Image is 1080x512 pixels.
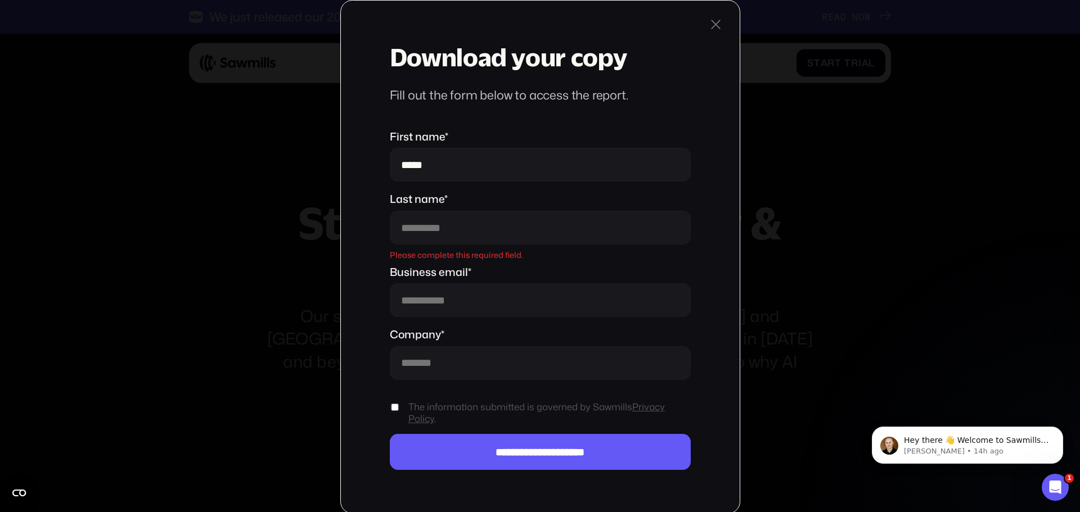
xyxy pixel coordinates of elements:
[390,129,445,144] span: First name
[390,250,691,260] label: Please complete this required field.
[408,401,691,424] span: The information submitted is governed by Sawmills .
[49,43,194,53] p: Message from Winston, sent 14h ago
[390,44,691,71] h3: Download your copy
[390,87,691,103] div: Fill out the form below to access the report.
[390,404,400,411] input: The information submitted is governed by SawmillsPrivacy Policy.
[408,400,665,424] a: Privacy Policy
[390,191,444,206] span: Last name
[49,33,193,97] span: Hey there 👋 Welcome to Sawmills. The smart telemetry management platform that solves cost, qualit...
[390,327,441,342] span: Company
[1065,474,1074,483] span: 1
[855,403,1080,482] iframe: Intercom notifications message
[6,479,33,506] button: Open CMP widget
[1042,474,1069,501] iframe: Intercom live chat
[390,264,468,279] span: Business email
